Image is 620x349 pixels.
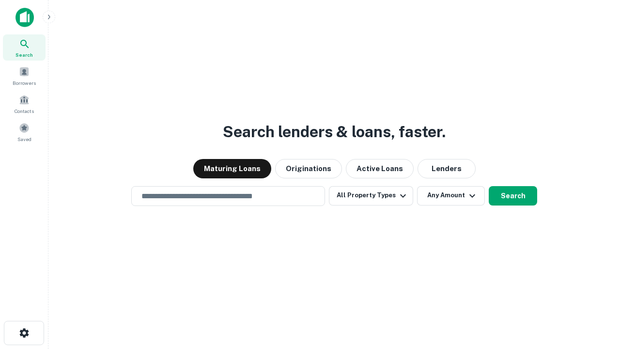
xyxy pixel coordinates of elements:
[418,159,476,178] button: Lenders
[417,186,485,206] button: Any Amount
[13,79,36,87] span: Borrowers
[329,186,413,206] button: All Property Types
[3,91,46,117] a: Contacts
[346,159,414,178] button: Active Loans
[193,159,271,178] button: Maturing Loans
[17,135,31,143] span: Saved
[3,119,46,145] a: Saved
[15,107,34,115] span: Contacts
[275,159,342,178] button: Originations
[3,34,46,61] a: Search
[3,63,46,89] a: Borrowers
[489,186,537,206] button: Search
[572,240,620,287] iframe: Chat Widget
[223,120,446,143] h3: Search lenders & loans, faster.
[15,51,33,59] span: Search
[15,8,34,27] img: capitalize-icon.png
